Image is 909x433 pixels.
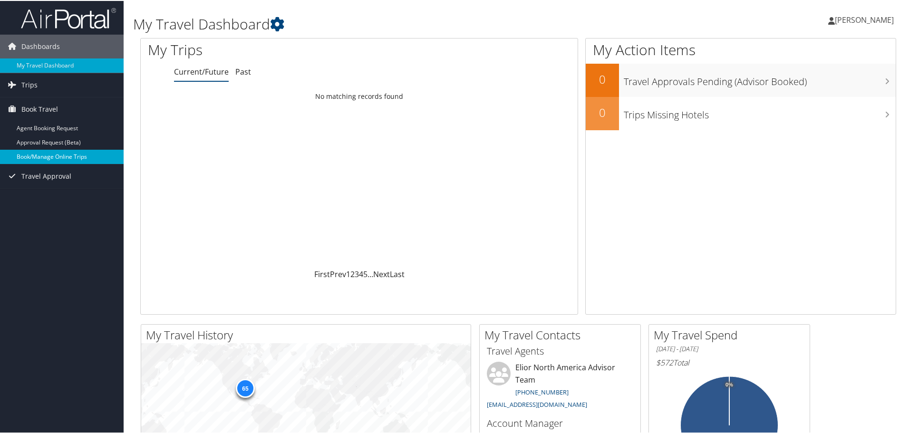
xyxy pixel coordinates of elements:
span: Trips [21,72,38,96]
a: Next [373,268,390,279]
h6: [DATE] - [DATE] [656,344,803,353]
a: [PERSON_NAME] [828,5,903,33]
h3: Account Manager [487,416,633,429]
a: Prev [330,268,346,279]
a: [PHONE_NUMBER] [515,387,569,395]
td: No matching records found [141,87,578,104]
a: [EMAIL_ADDRESS][DOMAIN_NAME] [487,399,587,408]
span: $572 [656,356,673,367]
a: Current/Future [174,66,229,76]
a: 4 [359,268,363,279]
h1: My Travel Dashboard [133,13,647,33]
img: airportal-logo.png [21,6,116,29]
h2: My Travel Spend [654,326,810,342]
tspan: 0% [725,381,733,387]
h3: Travel Agents [487,344,633,357]
h1: My Trips [148,39,388,59]
a: First [314,268,330,279]
a: 0Travel Approvals Pending (Advisor Booked) [586,63,896,96]
a: 1 [346,268,350,279]
h3: Travel Approvals Pending (Advisor Booked) [624,69,896,87]
a: 2 [350,268,355,279]
li: Elior North America Advisor Team [482,361,638,412]
h6: Total [656,356,803,367]
span: Travel Approval [21,164,71,187]
h2: My Travel History [146,326,471,342]
span: Dashboards [21,34,60,58]
a: 5 [363,268,367,279]
span: … [367,268,373,279]
a: Past [235,66,251,76]
a: Last [390,268,405,279]
h2: My Travel Contacts [484,326,640,342]
a: 0Trips Missing Hotels [586,96,896,129]
h1: My Action Items [586,39,896,59]
div: 65 [235,378,254,397]
h3: Trips Missing Hotels [624,103,896,121]
h2: 0 [586,104,619,120]
span: Book Travel [21,96,58,120]
a: 3 [355,268,359,279]
span: [PERSON_NAME] [835,14,894,24]
h2: 0 [586,70,619,87]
